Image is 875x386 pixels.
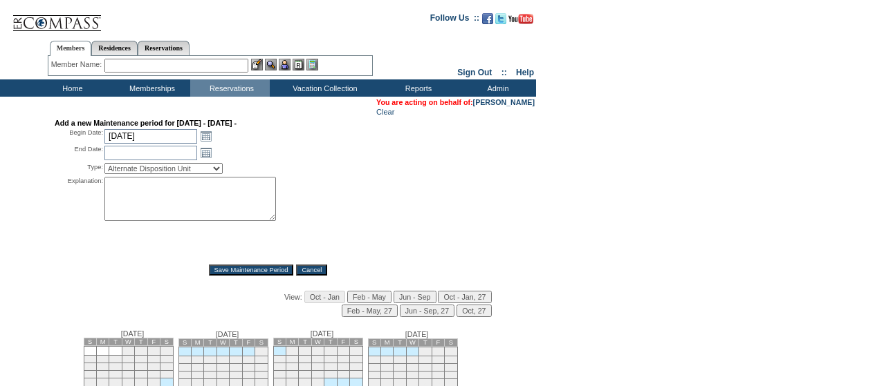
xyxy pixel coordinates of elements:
[419,364,432,371] td: 15
[217,364,229,371] td: 12
[324,347,337,356] td: 4
[84,363,96,371] td: 12
[147,338,160,346] td: F
[299,347,311,356] td: 2
[191,364,203,371] td: 10
[376,98,535,106] span: You are acting on behalf of:
[160,338,173,346] td: S
[457,68,492,77] a: Sign Out
[368,371,380,379] td: 18
[84,371,96,378] td: 19
[242,356,255,364] td: 7
[55,128,103,144] div: Begin Date:
[350,363,362,371] td: 20
[445,347,457,356] td: 3
[270,79,377,97] td: Vacation Collection
[347,291,392,303] input: Feb - May
[445,339,457,347] td: S
[135,371,147,378] td: 23
[147,356,160,363] td: 10
[311,329,334,338] span: [DATE]
[160,347,173,356] td: 4
[400,305,454,317] input: Jun - Sep, 27
[337,363,349,371] td: 19
[508,14,533,24] img: Subscribe to our YouTube Channel
[311,371,324,378] td: 24
[31,79,111,97] td: Home
[324,356,337,363] td: 11
[419,371,432,379] td: 22
[495,17,506,26] a: Follow us on Twitter
[406,356,418,364] td: 7
[230,371,242,379] td: 20
[324,338,337,346] td: T
[122,338,134,346] td: W
[380,371,393,379] td: 19
[84,338,96,346] td: S
[286,371,298,378] td: 22
[368,356,380,364] td: 4
[406,339,418,347] td: W
[160,363,173,371] td: 18
[432,356,444,364] td: 9
[204,364,217,371] td: 11
[217,356,229,364] td: 5
[51,59,104,70] div: Member Name:
[242,364,255,371] td: 14
[380,339,393,347] td: M
[445,356,457,364] td: 10
[516,68,534,77] a: Help
[419,339,432,347] td: T
[368,364,380,371] td: 11
[135,356,147,363] td: 9
[230,364,242,371] td: 13
[457,79,536,97] td: Admin
[299,371,311,378] td: 23
[122,363,134,371] td: 15
[122,347,134,356] td: 1
[96,356,109,363] td: 6
[12,3,102,32] img: Compass Home
[216,330,239,338] span: [DATE]
[482,17,493,26] a: Become our fan on Facebook
[304,291,345,303] input: Oct - Jan
[55,145,103,160] div: End Date:
[265,59,277,70] img: View
[255,339,268,347] td: S
[299,363,311,371] td: 16
[138,41,190,55] a: Reservations
[286,363,298,371] td: 15
[191,356,203,364] td: 3
[508,17,533,26] a: Subscribe to our YouTube Channel
[324,363,337,371] td: 18
[311,347,324,356] td: 3
[50,41,92,56] a: Members
[350,347,362,356] td: 6
[286,338,298,346] td: M
[135,363,147,371] td: 16
[251,59,263,70] img: b_edit.gif
[230,356,242,364] td: 6
[111,79,190,97] td: Memberships
[324,371,337,378] td: 25
[419,356,432,364] td: 8
[96,338,109,346] td: M
[377,79,457,97] td: Reports
[368,339,380,347] td: S
[350,371,362,378] td: 27
[55,163,103,174] div: Type:
[495,13,506,24] img: Follow us on Twitter
[255,356,268,364] td: 8
[350,356,362,363] td: 13
[406,364,418,371] td: 14
[55,119,237,127] strong: Add a new Maintenance period for [DATE] - [DATE] -
[191,339,203,347] td: M
[273,363,286,371] td: 14
[147,347,160,356] td: 3
[337,347,349,356] td: 5
[147,363,160,371] td: 17
[209,264,294,276] input: Save Maintenance Period
[191,371,203,379] td: 17
[430,12,479,28] td: Follow Us ::
[273,356,286,363] td: 7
